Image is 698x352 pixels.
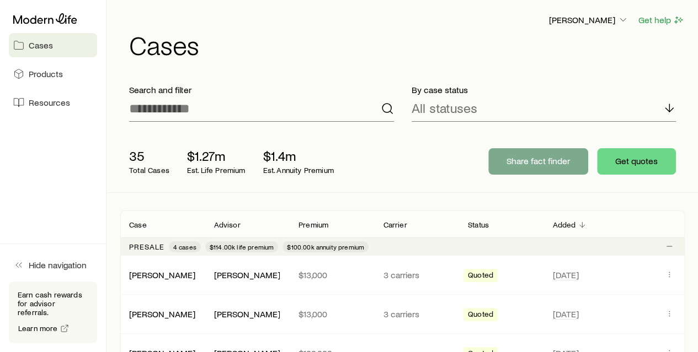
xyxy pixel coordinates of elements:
p: Case [129,220,147,229]
h1: Cases [129,31,685,58]
button: [PERSON_NAME] [548,14,629,27]
p: By case status [412,84,676,95]
p: Carrier [383,220,407,229]
span: [DATE] [552,308,578,319]
a: [PERSON_NAME] [129,269,195,280]
div: Earn cash rewards for advisor referrals.Learn more [9,281,97,343]
p: 3 carriers [383,269,450,280]
span: Quoted [468,270,493,282]
span: [DATE] [552,269,578,280]
p: $13,000 [299,269,365,280]
p: 3 carriers [383,308,450,319]
div: [PERSON_NAME] [129,269,195,281]
span: $100.00k annuity premium [287,242,364,251]
p: [PERSON_NAME] [549,14,628,25]
p: Presale [129,242,164,251]
p: $1.27m [187,148,246,164]
p: Advisor [214,220,240,229]
a: Resources [9,90,97,115]
p: Share fact finder [507,155,570,166]
div: [PERSON_NAME] [214,269,280,281]
div: [PERSON_NAME] [129,308,195,320]
span: Resources [29,97,70,108]
a: Cases [9,33,97,57]
button: Share fact finder [488,148,588,175]
p: Earn cash rewards for advisor referrals. [18,290,88,317]
span: Products [29,68,63,79]
button: Get quotes [597,148,676,175]
p: $1.4m [263,148,334,164]
p: Search and filter [129,84,394,95]
div: [PERSON_NAME] [214,308,280,320]
p: Status [468,220,489,229]
span: Cases [29,40,53,51]
p: Added [552,220,576,229]
span: Hide navigation [29,259,87,270]
a: [PERSON_NAME] [129,308,195,319]
button: Get help [638,14,685,26]
span: Learn more [18,324,58,332]
p: All statuses [412,100,477,116]
p: Est. Annuity Premium [263,166,334,175]
p: Premium [299,220,328,229]
a: Products [9,62,97,86]
span: $114.00k life premium [210,242,274,251]
p: Total Cases [129,166,169,175]
span: Quoted [468,310,493,321]
p: Est. Life Premium [187,166,246,175]
button: Hide navigation [9,253,97,277]
p: $13,000 [299,308,365,319]
span: 4 cases [173,242,196,251]
p: 35 [129,148,169,164]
